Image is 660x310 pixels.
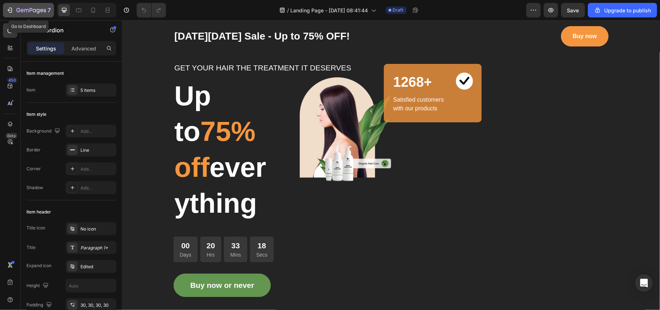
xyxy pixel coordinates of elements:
img: Alt Image [162,57,269,165]
p: Hrs [84,231,93,238]
div: Buy now or never [68,259,132,271]
div: 5 items [80,87,115,94]
div: Title icon [26,225,45,231]
div: Item management [26,70,64,77]
p: 1268+ [271,53,321,71]
p: Accordion [35,26,97,34]
p: Advanced [71,45,96,52]
div: Paragraph 1* [80,245,115,251]
div: 18 [134,220,145,231]
div: Title [26,244,36,251]
div: 450 [7,77,17,83]
div: 30, 30, 30, 30 [80,302,115,309]
div: Shadow [26,184,43,191]
div: Expand icon [26,262,51,269]
button: 7 [3,3,54,17]
div: Upgrade to publish [594,7,651,14]
span: Draft [393,7,404,13]
iframe: Design area [122,20,660,310]
div: Add... [80,128,115,135]
div: Height [26,281,50,291]
div: Item header [26,209,51,215]
input: Auto [66,279,116,292]
div: Undo/Redo [137,3,166,17]
p: Days [58,231,69,238]
div: 33 [108,220,119,231]
p: Satisfied customers with our products [271,75,332,93]
div: Add... [80,166,115,172]
div: Beta [5,133,17,139]
span: Landing Page - [DATE] 08:41:44 [291,7,368,14]
button: Upgrade to publish [588,3,657,17]
div: 20 [84,220,93,231]
span: / [287,7,289,14]
p: Mins [108,231,119,238]
div: Open Intercom Messenger [635,274,653,292]
div: Edited [80,264,115,270]
div: Line [80,147,115,154]
div: Corner [26,166,41,172]
p: 7 [47,6,51,15]
span: Save [567,7,579,13]
div: Border [26,147,41,153]
div: Add... [80,185,115,191]
div: Item [26,87,36,93]
div: Item style [26,111,46,118]
p: Secs [134,231,145,238]
div: 00 [58,220,69,231]
button: Save [561,3,585,17]
button: Buy now or never [51,253,149,277]
img: Alt Image [334,52,351,70]
div: Padding [26,300,53,310]
p: Settings [36,45,56,52]
div: No icon [80,226,115,232]
div: Background [26,126,62,136]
